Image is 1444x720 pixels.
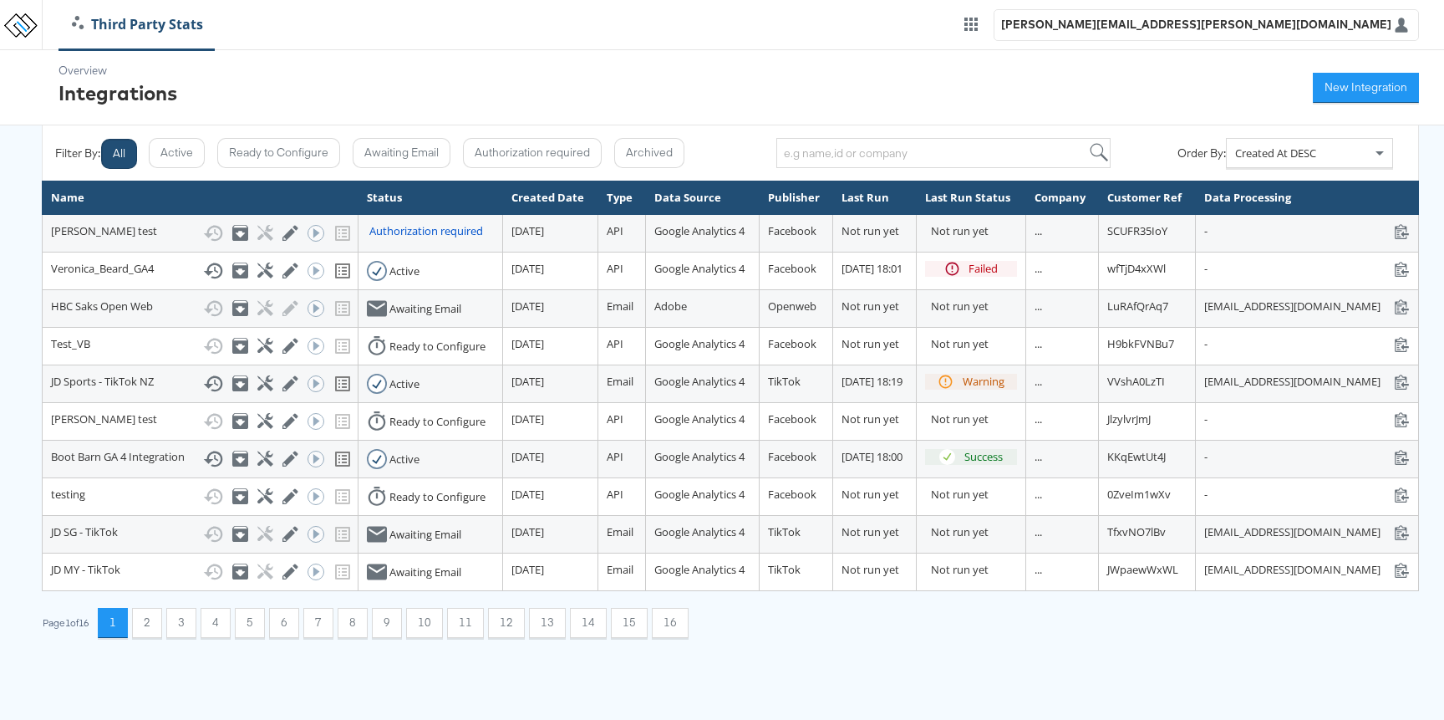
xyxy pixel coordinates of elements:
[511,487,544,502] span: [DATE]
[931,223,1017,239] div: Not run yet
[333,449,353,469] svg: View missing tracking codes
[338,608,368,638] button: 8
[502,181,598,215] th: Created Date
[358,181,502,215] th: Status
[389,452,419,467] div: Active
[841,374,902,389] span: [DATE] 18:19
[1035,487,1042,502] span: ...
[963,374,1004,390] div: Warning
[841,223,899,238] span: Not run yet
[931,487,1017,503] div: Not run yet
[58,63,177,79] div: Overview
[1035,562,1042,577] span: ...
[269,608,299,638] button: 6
[768,562,801,577] span: TikTok
[51,261,349,281] div: Veronica_Beard_GA4
[1035,299,1042,314] span: ...
[235,608,265,638] button: 5
[1035,524,1042,539] span: ...
[511,299,544,314] span: [DATE]
[931,411,1017,427] div: Not run yet
[389,376,419,392] div: Active
[55,146,100,161] div: Filter By:
[645,181,760,215] th: Data Source
[654,487,745,502] span: Google Analytics 4
[333,374,353,394] svg: View missing tracking codes
[1196,181,1419,215] th: Data Processing
[59,15,216,34] a: Third Party Stats
[931,562,1017,578] div: Not run yet
[51,411,349,431] div: [PERSON_NAME] test
[654,336,745,351] span: Google Analytics 4
[1035,223,1042,238] span: ...
[389,489,486,505] div: Ready to Configure
[1107,261,1166,276] span: wfTjD4xXWl
[1204,449,1410,465] div: -
[511,261,544,276] span: [DATE]
[768,374,801,389] span: TikTok
[1035,411,1042,426] span: ...
[841,449,902,464] span: [DATE] 18:00
[1204,261,1410,277] div: -
[389,339,486,355] div: Ready to Configure
[201,608,231,638] button: 4
[760,181,833,215] th: Publisher
[654,261,745,276] span: Google Analytics 4
[931,524,1017,540] div: Not run yet
[607,411,623,426] span: API
[607,299,633,314] span: Email
[768,261,816,276] span: Facebook
[607,261,623,276] span: API
[841,261,902,276] span: [DATE] 18:01
[654,299,687,314] span: Adobe
[841,336,899,351] span: Not run yet
[1204,223,1410,239] div: -
[1098,181,1196,215] th: Customer Ref
[1107,449,1166,464] span: KKqEwtUt4J
[654,223,745,238] span: Google Analytics 4
[841,299,899,314] span: Not run yet
[529,608,566,638] button: 13
[768,336,816,351] span: Facebook
[42,617,89,629] div: Page 1 of 16
[1035,336,1042,351] span: ...
[611,608,648,638] button: 15
[654,411,745,426] span: Google Analytics 4
[511,411,544,426] span: [DATE]
[1001,17,1391,33] div: [PERSON_NAME][EMAIL_ADDRESS][PERSON_NAME][DOMAIN_NAME]
[841,411,899,426] span: Not run yet
[51,223,349,243] div: [PERSON_NAME] test
[51,299,349,319] div: HBC Saks Open Web
[333,261,353,281] svg: View missing tracking codes
[511,562,544,577] span: [DATE]
[1204,411,1410,427] div: -
[1235,146,1316,161] span: Created At DESC
[614,138,684,168] button: Archived
[58,79,177,107] div: Integrations
[1025,181,1098,215] th: Company
[51,374,349,394] div: JD Sports - TikTok NZ
[406,608,443,638] button: 10
[51,562,349,582] div: JD MY - TikTok
[51,449,349,469] div: Boot Barn GA 4 Integration
[1204,374,1410,390] div: [EMAIL_ADDRESS][DOMAIN_NAME]
[607,336,623,351] span: API
[768,449,816,464] span: Facebook
[511,524,544,539] span: [DATE]
[1107,336,1174,351] span: H9bkFVNBu7
[1035,261,1042,276] span: ...
[607,562,633,577] span: Email
[463,138,602,168] button: Authorization required
[607,524,633,539] span: Email
[1107,524,1166,539] span: TfxvNO7lBv
[841,524,899,539] span: Not run yet
[389,414,486,430] div: Ready to Configure
[51,487,349,507] div: testing
[488,608,525,638] button: 12
[389,301,461,317] div: Awaiting Email
[1035,374,1042,389] span: ...
[372,608,402,638] button: 9
[1313,73,1419,103] button: New Integration
[931,336,1017,352] div: Not run yet
[132,608,162,638] button: 2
